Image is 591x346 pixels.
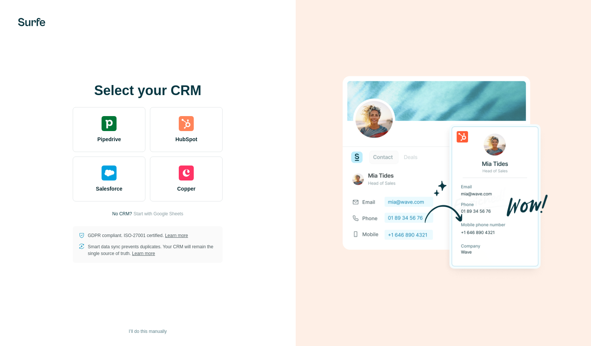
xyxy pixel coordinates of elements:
span: HubSpot [175,136,197,143]
a: Learn more [165,233,188,238]
img: hubspot's logo [179,116,194,131]
button: Start with Google Sheets [133,210,183,217]
img: salesforce's logo [102,166,117,180]
img: HUBSPOT image [338,64,548,282]
span: Copper [177,185,196,192]
img: pipedrive's logo [102,116,117,131]
img: copper's logo [179,166,194,180]
img: Surfe's logo [18,18,45,26]
p: Smart data sync prevents duplicates. Your CRM will remain the single source of truth. [88,243,217,257]
p: No CRM? [112,210,132,217]
h1: Select your CRM [73,83,223,98]
span: Salesforce [96,185,123,192]
span: I’ll do this manually [129,328,167,335]
span: Pipedrive [97,136,121,143]
p: GDPR compliant. ISO-27001 certified. [88,232,188,239]
a: Learn more [132,251,155,256]
button: I’ll do this manually [124,326,172,337]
